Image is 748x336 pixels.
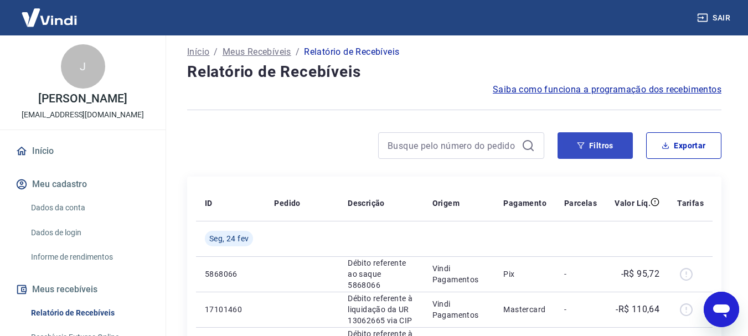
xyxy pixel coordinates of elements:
button: Meus recebíveis [13,277,152,302]
div: J [61,44,105,89]
a: Informe de rendimentos [27,246,152,268]
p: - [564,304,597,315]
p: Descrição [348,198,385,209]
a: Meus Recebíveis [223,45,291,59]
a: Dados da conta [27,197,152,219]
p: ID [205,198,213,209]
h4: Relatório de Recebíveis [187,61,721,83]
button: Exportar [646,132,721,159]
p: / [214,45,218,59]
p: Tarifas [677,198,704,209]
span: Seg, 24 fev [209,233,249,244]
button: Filtros [558,132,633,159]
a: Dados de login [27,221,152,244]
a: Relatório de Recebíveis [27,302,152,324]
p: Vindi Pagamentos [432,298,486,321]
p: -R$ 95,72 [621,267,660,281]
p: Mastercard [503,304,546,315]
p: / [296,45,300,59]
a: Início [13,139,152,163]
p: Valor Líq. [615,198,651,209]
p: Relatório de Recebíveis [304,45,399,59]
p: [EMAIL_ADDRESS][DOMAIN_NAME] [22,109,144,121]
p: - [564,268,597,280]
p: 17101460 [205,304,256,315]
p: Origem [432,198,460,209]
p: -R$ 110,64 [616,303,659,316]
p: [PERSON_NAME] [38,93,127,105]
p: Débito referente à liquidação da UR 13062665 via CIP [348,293,414,326]
a: Saiba como funciona a programação dos recebimentos [493,83,721,96]
p: Pix [503,268,546,280]
p: 5868066 [205,268,256,280]
p: Débito referente ao saque 5868066 [348,257,414,291]
p: Parcelas [564,198,597,209]
button: Sair [695,8,735,28]
p: Pagamento [503,198,546,209]
a: Início [187,45,209,59]
img: Vindi [13,1,85,34]
iframe: Botão para abrir a janela de mensagens [704,292,739,327]
input: Busque pelo número do pedido [388,137,517,154]
p: Vindi Pagamentos [432,263,486,285]
button: Meu cadastro [13,172,152,197]
p: Pedido [274,198,300,209]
